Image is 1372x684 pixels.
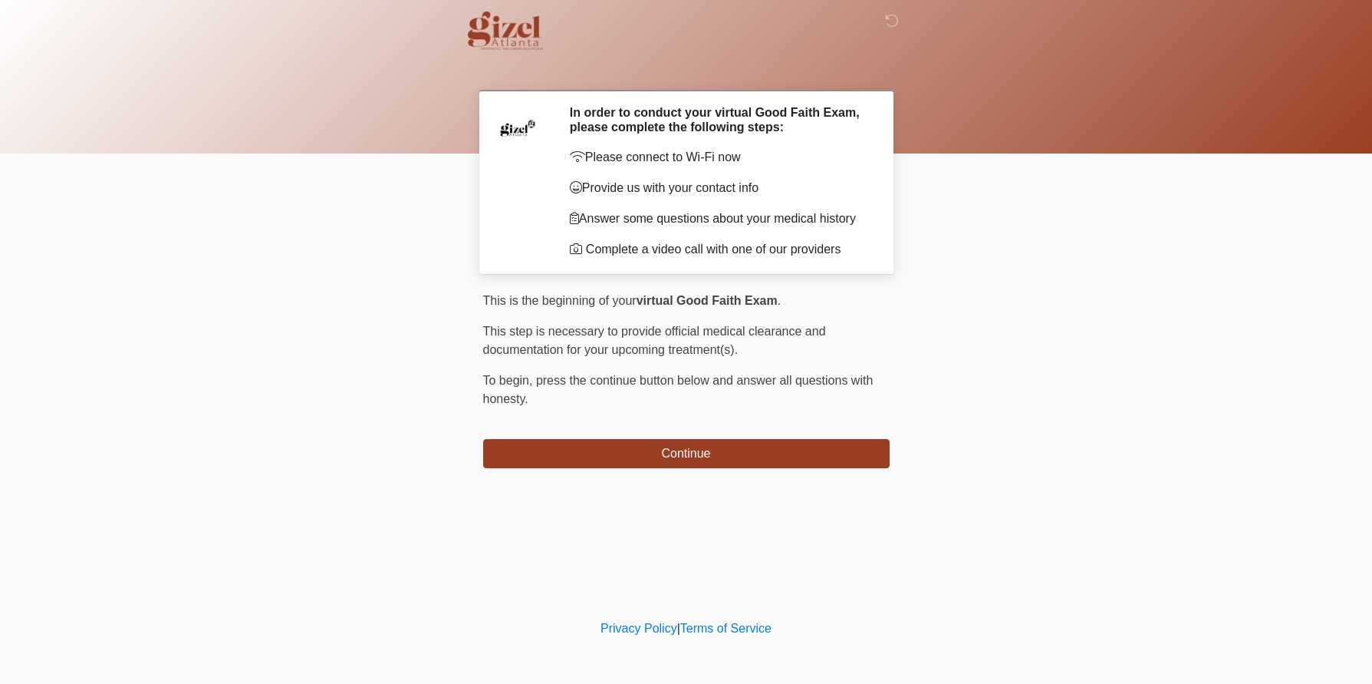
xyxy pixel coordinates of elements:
[468,12,544,50] img: Gizel Atlanta Logo
[677,622,680,635] a: |
[483,439,890,468] button: Continue
[472,55,901,84] h1: ‎ ‎
[570,210,867,228] p: Answer some questions about your medical history
[637,294,778,307] strong: virtual Good Faith Exam
[483,374,874,405] span: press the continue button below and answer all questions with honesty.
[778,294,781,307] span: .
[570,105,867,134] h2: In order to conduct your virtual Good Faith Exam, please complete the following steps:
[570,240,867,259] li: Complete a video call with one of our providers
[570,148,867,167] p: Please connect to Wi-Fi now
[495,105,541,151] img: Agent Avatar
[483,374,536,387] span: To begin,
[483,325,826,356] span: This step is necessary to provide official medical clearance and documentation for your upcoming ...
[600,622,677,635] a: Privacy Policy
[483,294,637,307] span: This is the beginning of your
[570,179,867,197] p: Provide us with your contact info
[680,622,772,635] a: Terms of Service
